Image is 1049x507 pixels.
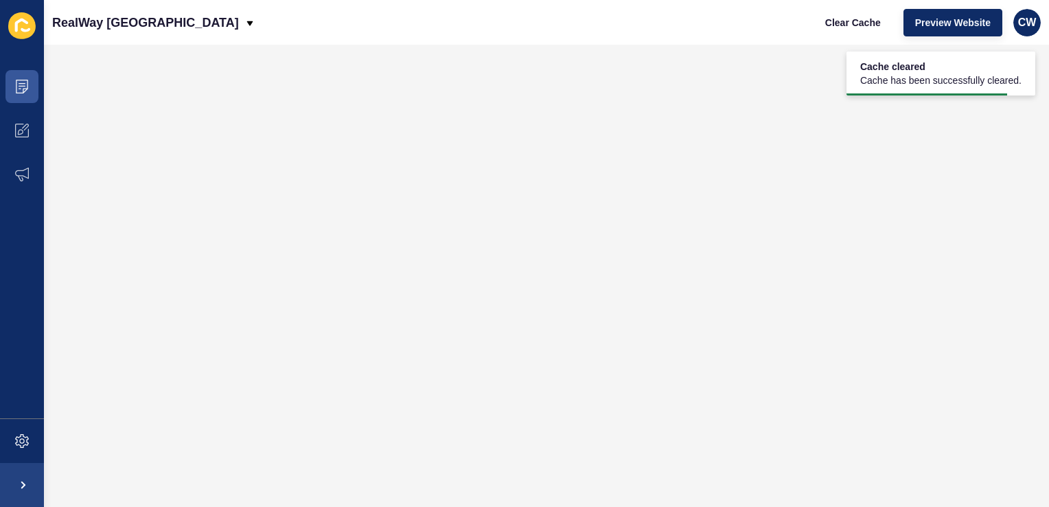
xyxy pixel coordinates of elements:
button: Clear Cache [814,9,892,36]
button: Preview Website [903,9,1002,36]
span: Cache has been successfully cleared. [860,74,1022,87]
span: CW [1018,16,1037,30]
span: Clear Cache [825,16,881,30]
span: Preview Website [915,16,991,30]
span: Cache cleared [860,60,1022,74]
p: RealWay [GEOGRAPHIC_DATA] [52,5,239,40]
